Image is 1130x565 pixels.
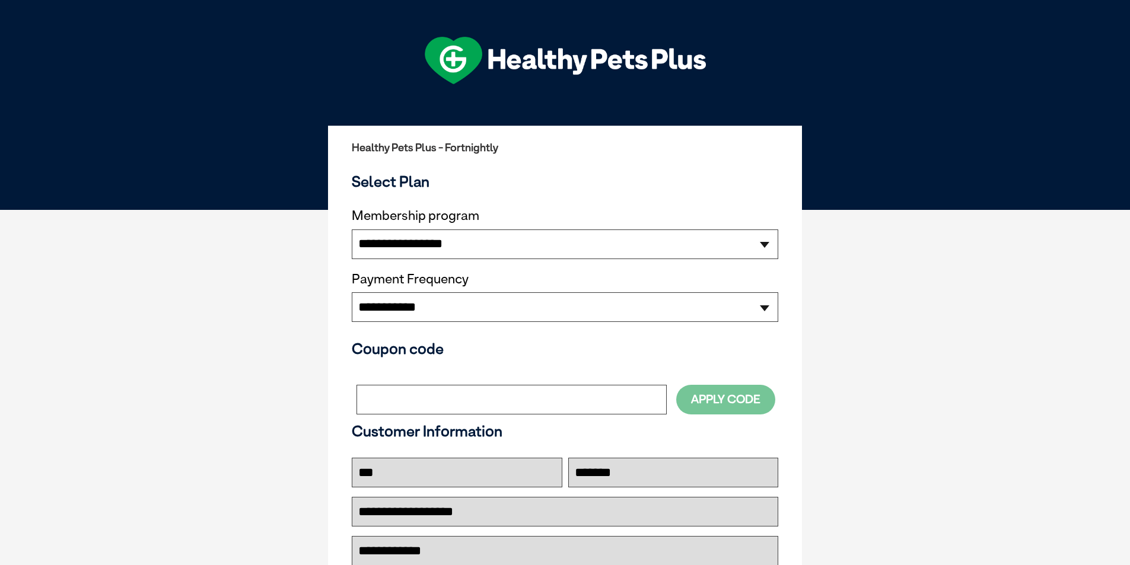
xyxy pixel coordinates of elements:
h3: Coupon code [352,340,778,357]
img: hpp-logo-landscape-green-white.png [425,37,706,84]
h3: Customer Information [352,422,778,440]
h3: Select Plan [352,173,778,190]
button: Apply Code [676,385,775,414]
label: Membership program [352,208,778,224]
label: Payment Frequency [352,272,469,287]
h2: Healthy Pets Plus - Fortnightly [352,142,778,154]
